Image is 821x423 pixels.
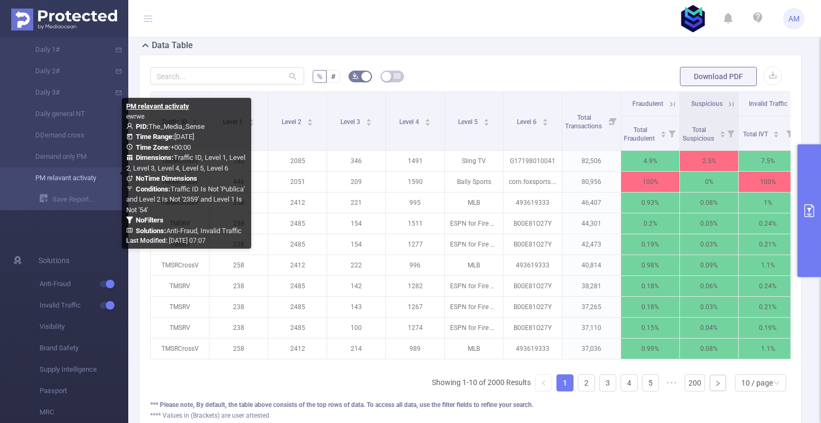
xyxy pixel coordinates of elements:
[210,276,268,296] p: 238
[21,146,115,167] a: Demand only PM
[683,126,716,142] span: Total Suspicious
[663,374,680,391] span: •••
[680,318,738,338] p: 0.04%
[719,129,726,136] div: Sort
[540,380,547,386] i: icon: left
[151,318,209,338] p: TMSRV
[773,133,779,136] i: icon: caret-down
[136,216,164,224] b: No Filters
[680,339,738,359] p: 0.08%
[664,116,679,150] i: Filter menu
[151,339,209,359] p: TMSRCrossV
[445,297,503,317] p: ESPN for Fire TV
[680,297,738,317] p: 0.03%
[680,151,738,171] p: 2.5%
[743,130,770,138] span: Total IVT
[152,39,193,52] h2: Data Table
[562,234,621,255] p: 42,473
[126,102,189,110] b: PM relavant activaty
[483,117,490,124] div: Sort
[21,60,115,82] a: Daily 2#
[126,237,167,244] b: Last Modified:
[150,411,791,420] div: **** Values in (Brackets) are user attested
[621,234,679,255] p: 0.19%
[327,276,385,296] p: 142
[562,151,621,171] p: 82,506
[624,126,656,142] span: Total Fraudulent
[739,318,797,338] p: 0.19%
[680,67,757,86] button: Download PDF
[739,193,797,213] p: 1%
[268,297,327,317] p: 2485
[40,273,128,295] span: Anti-Fraud
[739,172,797,192] p: 100%
[136,185,171,193] b: Conditions :
[21,82,115,103] a: Daily 3#
[562,255,621,275] p: 40,814
[386,151,444,171] p: 1491
[327,318,385,338] p: 100
[21,103,115,125] a: Daily general NT
[424,117,430,120] i: icon: caret-up
[642,374,659,391] li: 5
[621,172,679,192] p: 100%
[621,297,679,317] p: 0.18%
[504,193,562,213] p: 493619333
[599,374,616,391] li: 3
[782,116,797,150] i: Filter menu
[21,125,115,146] a: DDemand cross
[248,121,254,125] i: icon: caret-down
[327,255,385,275] p: 222
[126,122,136,129] i: icon: user
[542,121,548,125] i: icon: caret-down
[741,375,773,391] div: 10 / page
[445,276,503,296] p: ESPN for Fire TV
[268,151,327,171] p: 2085
[542,117,548,120] i: icon: caret-up
[327,193,385,213] p: 221
[386,172,444,192] p: 1590
[40,359,128,380] span: Supply Intelligence
[621,374,638,391] li: 4
[40,380,128,402] span: Passport
[327,151,385,171] p: 346
[739,255,797,275] p: 1.1%
[562,339,621,359] p: 37,036
[445,318,503,338] p: ESPN for Fire TV
[150,400,791,410] div: *** Please note, By default, the table above consists of the top rows of data. To access all data...
[504,255,562,275] p: 493619333
[151,255,209,275] p: TMSRCrossV
[136,174,197,182] b: No Time Dimensions
[21,39,115,60] a: Daily 1#
[600,375,616,391] a: 3
[562,318,621,338] p: 37,110
[445,193,503,213] p: MLB
[642,375,659,391] a: 5
[773,129,779,136] div: Sort
[40,316,128,337] span: Visibility
[773,129,779,133] i: icon: caret-up
[126,113,144,120] span: ewrwe
[327,172,385,192] p: 209
[621,318,679,338] p: 0.15%
[504,213,562,234] p: B00E81O27Y
[562,297,621,317] p: 37,265
[504,172,562,192] p: com.foxsports.videogo
[680,172,738,192] p: 0%
[394,73,400,79] i: icon: table
[445,255,503,275] p: MLB
[331,72,336,81] span: #
[719,133,725,136] i: icon: caret-down
[386,276,444,296] p: 1282
[327,297,385,317] p: 143
[40,189,128,210] a: Save Report...
[386,297,444,317] p: 1267
[317,72,322,81] span: %
[621,151,679,171] p: 4.9%
[136,143,171,151] b: Time Zone:
[578,375,594,391] a: 2
[723,116,738,150] i: Filter menu
[621,375,637,391] a: 4
[126,185,245,214] span: Traffic ID Is Not 'Publica' and Level 2 Is Not '2359' and Level 1 Is Not '54'
[210,318,268,338] p: 238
